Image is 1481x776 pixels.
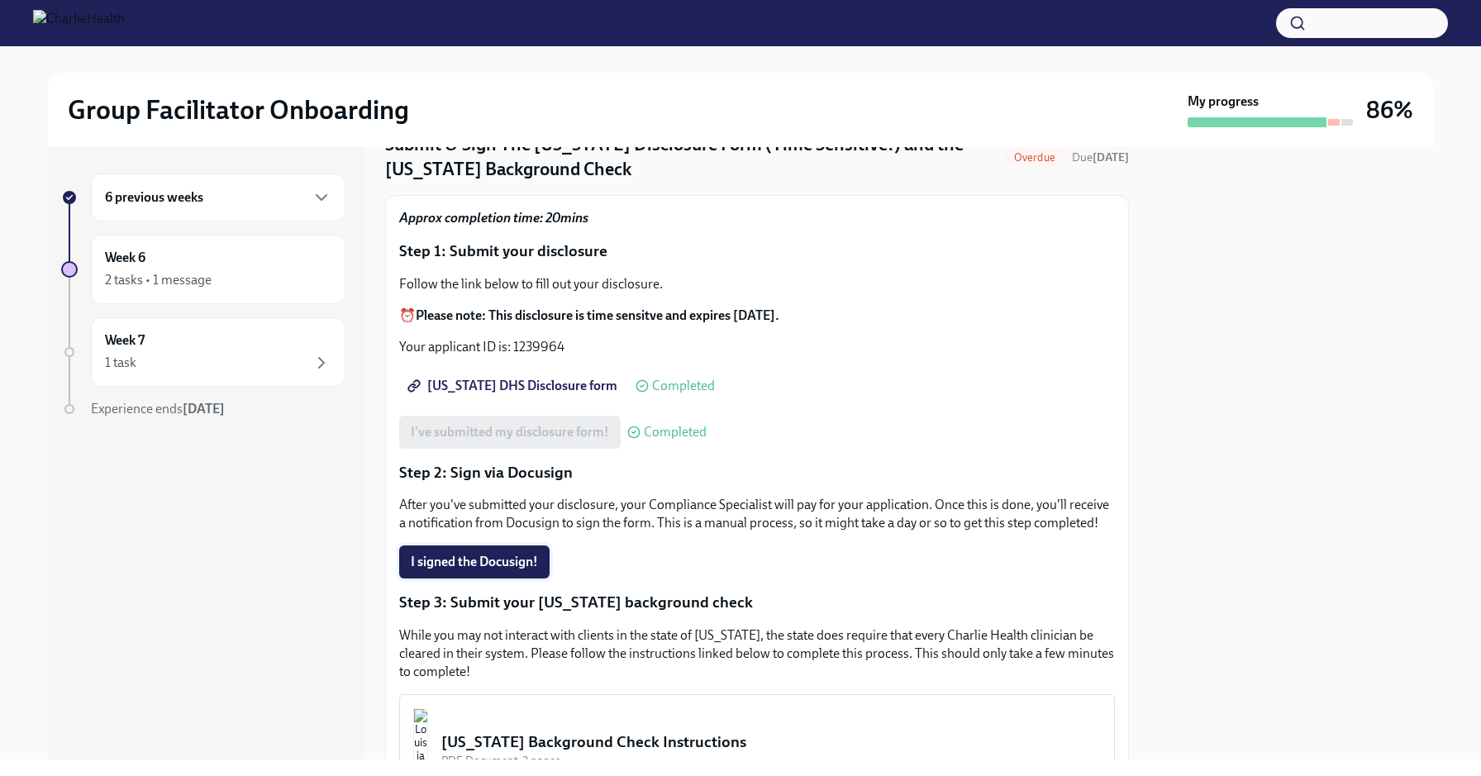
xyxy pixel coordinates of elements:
p: ⏰ [399,307,1115,325]
h6: Week 7 [105,331,145,350]
div: 6 previous weeks [91,174,345,221]
strong: Approx completion time: 20mins [399,210,588,226]
a: [US_STATE] DHS Disclosure form [399,369,629,402]
button: I signed the Docusign! [399,545,550,578]
p: While you may not interact with clients in the state of [US_STATE], the state does require that e... [399,626,1115,681]
h6: Week 6 [105,249,145,267]
img: CharlieHealth [33,10,125,36]
strong: Please note: This disclosure is time sensitve and expires [DATE]. [416,307,779,323]
div: 1 task [105,354,136,372]
div: 2 tasks • 1 message [105,271,212,289]
span: Overdue [1004,151,1065,164]
div: PDF Document • 3 pages [441,753,1101,769]
p: Step 3: Submit your [US_STATE] background check [399,592,1115,613]
strong: My progress [1188,93,1259,111]
a: Week 62 tasks • 1 message [61,235,345,304]
span: Completed [644,426,707,439]
strong: [DATE] [183,401,225,417]
p: Your applicant ID is: 1239964 [399,338,1115,356]
span: Completed [652,379,715,393]
h6: 6 previous weeks [105,188,203,207]
a: Week 71 task [61,317,345,387]
strong: [DATE] [1093,150,1129,164]
h2: Group Facilitator Onboarding [68,93,409,126]
p: Step 1: Submit your disclosure [399,240,1115,262]
h4: Submit & Sign The [US_STATE] Disclosure Form (Time Sensitive!) and the [US_STATE] Background Check [385,132,998,182]
p: Step 2: Sign via Docusign [399,462,1115,483]
div: [US_STATE] Background Check Instructions [441,731,1101,753]
span: July 16th, 2025 09:00 [1072,150,1129,165]
span: [US_STATE] DHS Disclosure form [411,378,617,394]
span: Due [1072,150,1129,164]
span: I signed the Docusign! [411,554,538,570]
span: Experience ends [91,401,225,417]
p: After you've submitted your disclosure, your Compliance Specialist will pay for your application.... [399,496,1115,532]
h3: 86% [1366,95,1413,125]
p: Follow the link below to fill out your disclosure. [399,275,1115,293]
